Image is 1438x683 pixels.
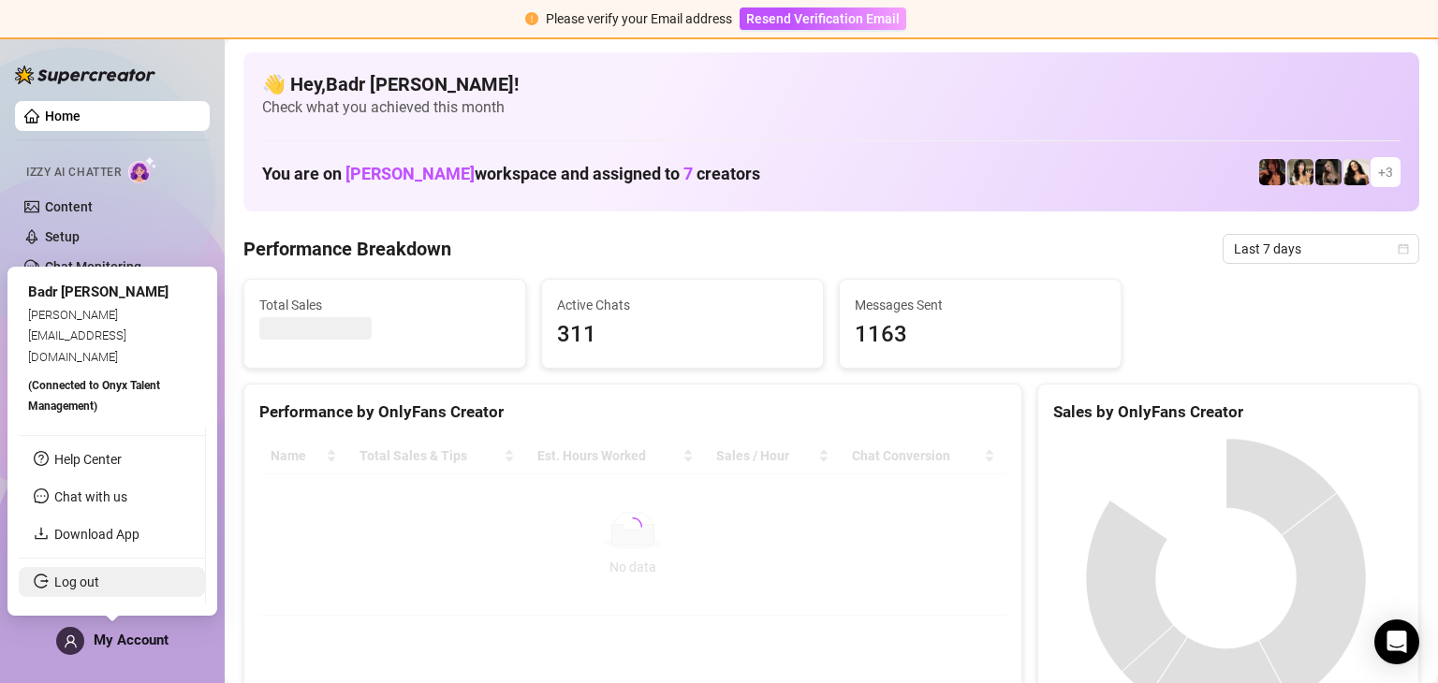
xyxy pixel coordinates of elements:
img: Candylion [1287,159,1313,185]
li: Log out [19,567,205,597]
span: Active Chats [557,295,808,315]
img: AI Chatter [128,156,157,183]
span: Izzy AI Chatter [26,164,121,182]
div: Performance by OnlyFans Creator [259,400,1006,425]
h1: You are on workspace and assigned to creators [262,164,760,184]
span: user [64,634,78,648]
span: Total Sales [259,295,510,315]
div: Please verify your Email address [546,8,732,29]
a: Content [45,199,93,214]
img: mads [1343,159,1370,185]
a: Download App [54,527,139,542]
span: loading [620,515,645,540]
span: 7 [683,164,693,183]
span: calendar [1398,243,1409,254]
a: Help Center [54,452,122,467]
a: Home [45,109,81,124]
span: 311 [557,317,808,353]
span: + 3 [1378,162,1393,182]
span: 1163 [855,317,1106,353]
span: Resend Verification Email [746,11,900,26]
span: [PERSON_NAME][EMAIL_ADDRESS][DOMAIN_NAME] [28,308,126,364]
h4: Performance Breakdown [243,236,451,262]
img: logo-BBDzfeDw.svg [15,65,155,84]
div: Sales by OnlyFans Creator [1053,400,1403,425]
span: Badr [PERSON_NAME] [28,283,169,300]
span: My Account [94,632,169,648]
span: message [34,488,49,503]
h4: 👋 Hey, Badr [PERSON_NAME] ! [262,71,1401,97]
span: Messages Sent [855,295,1106,315]
span: Last 7 days [1234,235,1408,263]
span: Check what you achieved this month [262,97,1401,118]
span: exclamation-circle [525,12,538,25]
a: Log out [54,574,99,589]
a: Setup [45,229,80,244]
a: Chat Monitoring [45,259,141,274]
span: Chat with us [54,489,127,504]
button: Resend Verification Email [740,7,906,30]
div: Open Intercom Messenger [1374,619,1419,664]
img: Rolyat [1315,159,1342,185]
span: (Connected to Onyx Talent Management ) [28,379,160,413]
span: [PERSON_NAME] [345,164,475,183]
img: steph [1259,159,1285,185]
